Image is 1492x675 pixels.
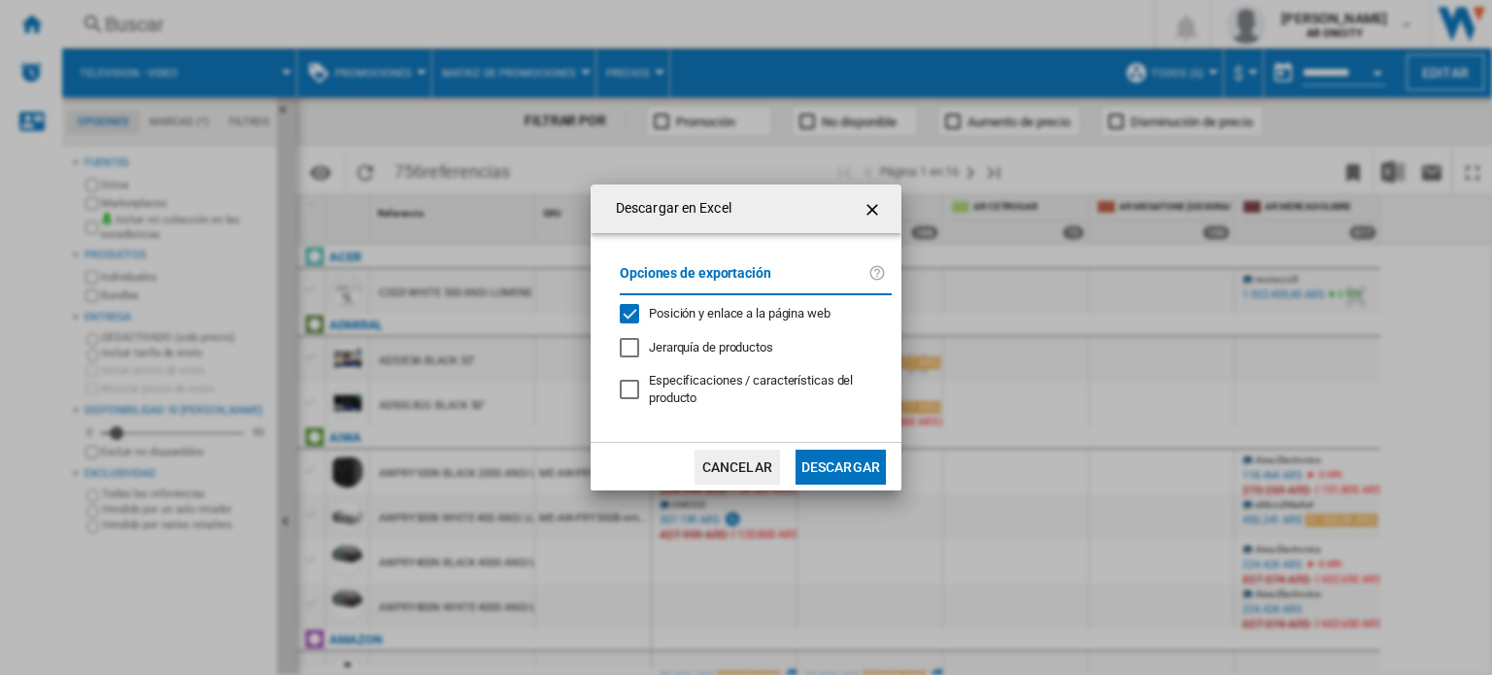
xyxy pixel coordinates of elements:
[649,306,831,321] span: Posición y enlace a la página web
[649,373,853,405] span: Especificaciones / características del producto
[695,450,780,485] button: Cancelar
[796,450,886,485] button: Descargar
[620,338,876,356] md-checkbox: Jerarquía de productos
[649,372,892,407] div: Solo se aplica a la Visión Categoría
[649,340,773,354] span: Jerarquía de productos
[620,305,876,323] md-checkbox: Posición y enlace a la página web
[863,198,886,221] ng-md-icon: getI18NText('BUTTONS.CLOSE_DIALOG')
[620,262,868,298] label: Opciones de exportación
[855,189,894,228] button: getI18NText('BUTTONS.CLOSE_DIALOG')
[606,199,731,219] h4: Descargar en Excel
